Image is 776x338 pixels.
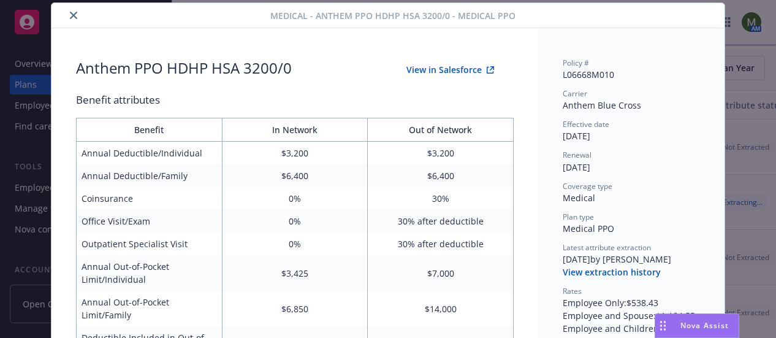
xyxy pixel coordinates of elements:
[368,255,514,291] td: $7,000
[76,58,292,82] div: Anthem PPO HDHP HSA 3200/0
[77,142,223,165] td: Annual Deductible/Individual
[563,119,609,129] span: Effective date
[222,187,368,210] td: 0%
[368,232,514,255] td: 30% after deductible
[66,8,81,23] button: close
[563,253,700,266] div: [DATE] by [PERSON_NAME]
[270,9,515,22] span: Medical - Anthem PPO HDHP HSA 3200/0 - Medical PPO
[222,255,368,291] td: $3,425
[563,181,612,191] span: Coverage type
[563,99,700,112] div: Anthem Blue Cross
[222,291,368,326] td: $6,850
[222,210,368,232] td: 0%
[563,322,700,335] div: Employee and Children : $969.17
[563,212,594,222] span: Plan type
[563,286,582,296] span: Rates
[563,129,700,142] div: [DATE]
[563,161,700,174] div: [DATE]
[368,291,514,326] td: $14,000
[655,313,739,338] button: Nova Assist
[563,88,587,99] span: Carrier
[368,187,514,210] td: 30%
[77,164,223,187] td: Annual Deductible/Family
[563,222,700,235] div: Medical PPO
[655,314,671,337] div: Drag to move
[563,296,700,309] div: Employee Only : $538.43
[222,164,368,187] td: $6,400
[368,164,514,187] td: $6,400
[563,58,589,68] span: Policy #
[563,309,700,322] div: Employee and Spouse : $1,184.55
[222,118,368,142] th: In Network
[76,92,514,108] div: Benefit attributes
[222,142,368,165] td: $3,200
[368,210,514,232] td: 30% after deductible
[77,118,223,142] th: Benefit
[368,142,514,165] td: $3,200
[387,58,514,82] button: View in Salesforce
[563,68,700,81] div: L06668M010
[77,210,223,232] td: Office Visit/Exam
[563,242,651,253] span: Latest attribute extraction
[563,266,661,278] button: View extraction history
[77,291,223,326] td: Annual Out-of-Pocket Limit/Family
[563,191,700,204] div: Medical
[77,187,223,210] td: Coinsurance
[680,320,729,331] span: Nova Assist
[77,232,223,255] td: Outpatient Specialist Visit
[77,255,223,291] td: Annual Out-of-Pocket Limit/Individual
[563,150,592,160] span: Renewal
[368,118,514,142] th: Out of Network
[222,232,368,255] td: 0%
